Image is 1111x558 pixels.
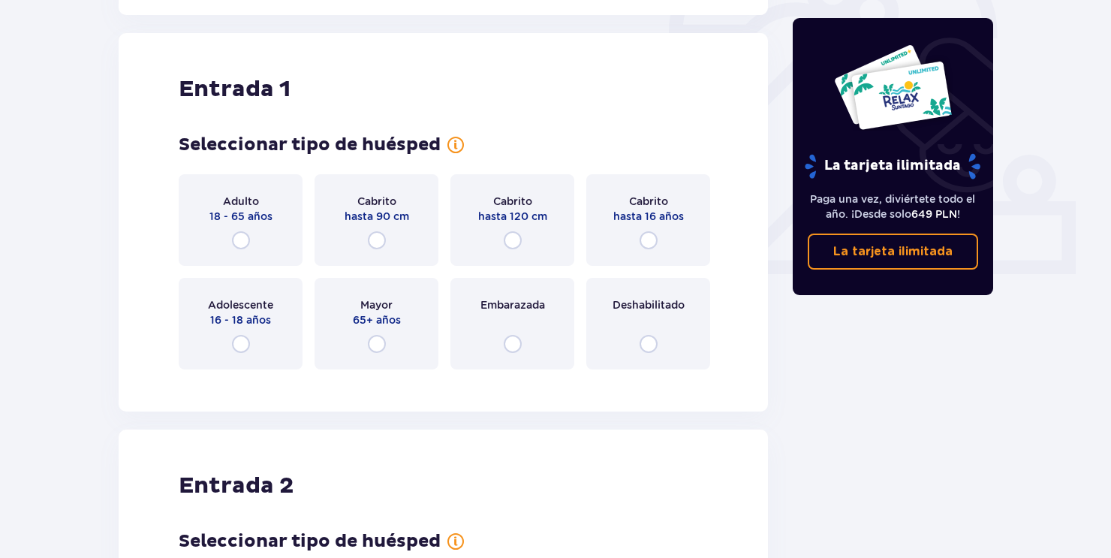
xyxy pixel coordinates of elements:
[345,209,409,224] span: hasta 90 cm
[833,243,953,260] p: La tarjeta ilimitada
[208,297,273,312] span: Adolescente
[911,208,957,220] span: 649 PLN
[808,234,979,270] a: La tarjeta ilimitada
[179,75,291,104] h2: Entrada 1
[360,297,393,312] span: Mayor
[223,194,259,209] span: Adulto
[493,194,532,209] span: Cabrito
[478,209,547,224] span: hasta 120 cm
[210,312,271,327] span: 16 - 18 años
[629,194,668,209] span: Cabrito
[480,297,545,312] span: Embarazada
[833,44,953,131] img: Two entry cards to Suntago with the word 'UNLIMITED RELAX', featuring a white background with tro...
[357,194,396,209] span: Cabrito
[803,153,982,179] p: La tarjeta ilimitada
[353,312,401,327] span: 65+ años
[209,209,272,224] span: 18 - 65 años
[613,297,685,312] span: Deshabilitado
[179,134,441,156] font: Seleccionar tipo de huésped
[613,209,684,224] span: hasta 16 años
[179,530,441,553] font: Seleccionar tipo de huésped
[179,472,294,500] h2: Entrada 2
[808,192,979,222] p: Paga una vez, diviértete todo el año. ¡Desde solo !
